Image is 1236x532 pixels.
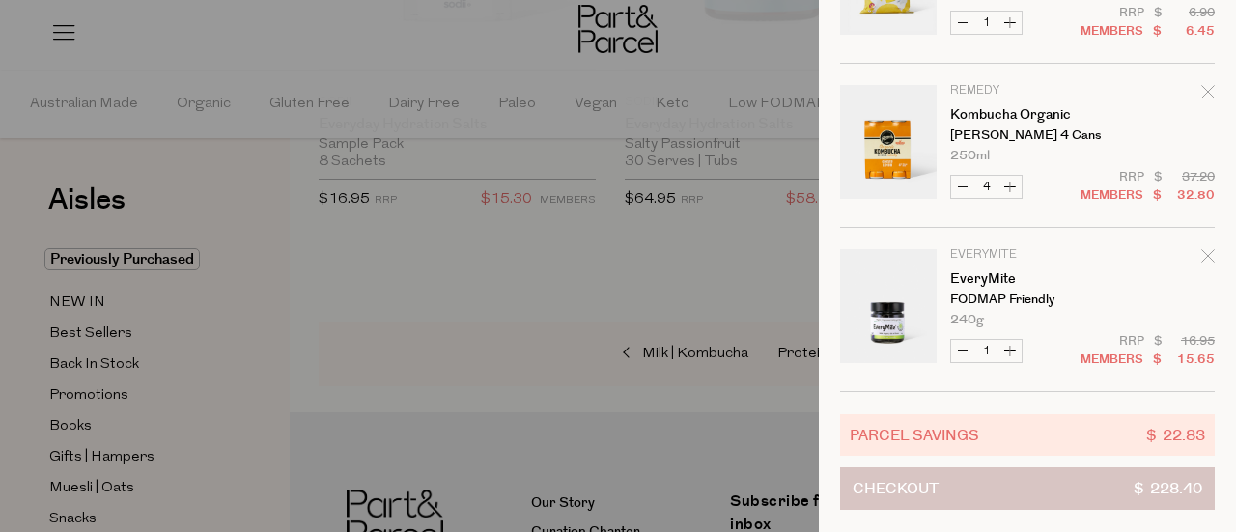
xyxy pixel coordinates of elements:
span: 250ml [950,150,990,162]
a: Kombucha Organic [950,108,1100,122]
p: EveryMite [950,249,1100,261]
div: Remove Kombucha Organic [1201,82,1215,108]
p: FODMAP Friendly [950,294,1100,306]
p: [PERSON_NAME] 4 Cans [950,129,1100,142]
span: $ 228.40 [1134,468,1202,509]
div: Remove EveryMite [1201,246,1215,272]
input: QTY EveryMite [974,340,998,362]
a: EveryMite [950,272,1100,286]
input: QTY Kombucha Organic [974,176,998,198]
span: $ 22.83 [1146,424,1205,446]
span: Parcel Savings [850,424,979,446]
span: Checkout [853,468,939,509]
input: QTY Big Cut [974,12,998,34]
button: Checkout$ 228.40 [840,467,1215,510]
span: 240g [950,314,984,326]
p: Remedy [950,85,1100,97]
